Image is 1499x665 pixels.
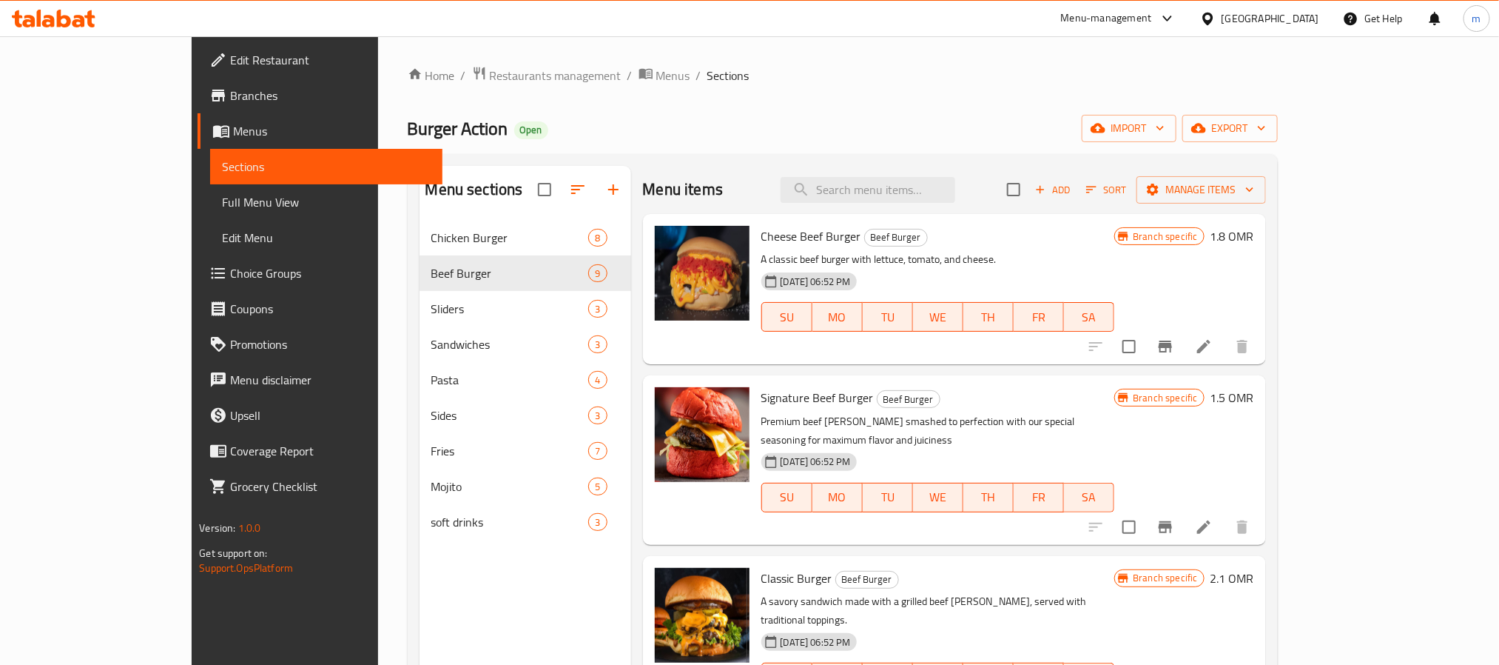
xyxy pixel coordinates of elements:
[425,178,523,201] h2: Menu sections
[768,487,806,508] span: SU
[588,513,607,531] div: items
[222,158,430,176] span: Sections
[1029,178,1077,201] span: Add item
[775,635,857,649] span: [DATE] 06:52 PM
[198,255,442,291] a: Choice Groups
[812,483,863,512] button: MO
[919,307,957,328] span: WE
[707,67,749,84] span: Sections
[210,149,442,184] a: Sections
[431,371,589,389] span: Pasta
[589,302,606,316] span: 3
[588,371,607,389] div: items
[1222,10,1319,27] div: [GEOGRAPHIC_DATA]
[230,264,430,282] span: Choice Groups
[1082,178,1131,201] button: Sort
[420,327,631,362] div: Sandwiches3
[696,67,701,84] li: /
[1064,302,1114,332] button: SA
[431,478,589,495] span: Mojito
[408,112,508,145] span: Burger Action
[199,558,293,578] a: Support.OpsPlatform
[863,483,913,512] button: TU
[775,275,857,289] span: [DATE] 06:52 PM
[1033,181,1073,198] span: Add
[233,122,430,140] span: Menus
[230,300,430,318] span: Coupons
[431,407,589,424] span: Sides
[230,371,430,389] span: Menu disclaimer
[596,172,631,207] button: Add section
[761,302,812,332] button: SU
[420,433,631,469] div: Fries7
[761,225,861,247] span: Cheese Beef Burger
[865,229,927,246] span: Beef Burger
[963,483,1014,512] button: TH
[877,391,940,408] span: Beef Burger
[589,409,606,423] span: 3
[761,387,874,409] span: Signature Beef Burger
[431,513,589,531] span: soft drinks
[818,307,857,328] span: MO
[222,193,430,211] span: Full Menu View
[431,264,589,282] span: Beef Burger
[431,300,589,318] span: Sliders
[919,487,957,508] span: WE
[1195,338,1213,355] a: Edit menu item
[1029,178,1077,201] button: Add
[1225,329,1260,364] button: delete
[431,335,589,353] span: Sandwiches
[1086,181,1127,198] span: Sort
[514,121,548,139] div: Open
[210,220,442,255] a: Edit Menu
[1472,10,1481,27] span: m
[863,302,913,332] button: TU
[230,478,430,495] span: Grocery Checklist
[913,302,963,332] button: WE
[1014,302,1064,332] button: FR
[420,214,631,546] nav: Menu sections
[589,231,606,245] span: 8
[836,571,898,588] span: Beef Burger
[761,592,1115,629] p: A savory sandwich made with a grilled beef [PERSON_NAME], served with traditional toppings.
[656,67,690,84] span: Menus
[588,478,607,495] div: items
[812,302,863,332] button: MO
[490,67,622,84] span: Restaurants management
[198,291,442,327] a: Coupons
[230,335,430,353] span: Promotions
[1070,307,1108,328] span: SA
[199,544,267,563] span: Get support on:
[420,362,631,398] div: Pasta4
[420,469,631,504] div: Mojito5
[589,338,606,352] span: 3
[472,66,622,85] a: Restaurants management
[998,174,1029,205] span: Select section
[198,362,442,398] a: Menu disclaimer
[655,226,749,321] img: Cheese Beef Burger
[589,515,606,529] span: 3
[588,335,607,353] div: items
[589,267,606,281] span: 9
[1127,571,1203,585] span: Branch specific
[199,518,235,538] span: Version:
[1194,119,1266,138] span: export
[818,487,857,508] span: MO
[1014,483,1064,512] button: FR
[1020,307,1058,328] span: FR
[1114,331,1145,362] span: Select to update
[643,178,724,201] h2: Menu items
[420,398,631,433] div: Sides3
[655,387,749,482] img: Signature Beef Burger
[230,407,430,424] span: Upsell
[627,67,633,84] li: /
[431,442,589,460] span: Fries
[230,51,430,69] span: Edit Restaurant
[1127,391,1203,405] span: Branch specific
